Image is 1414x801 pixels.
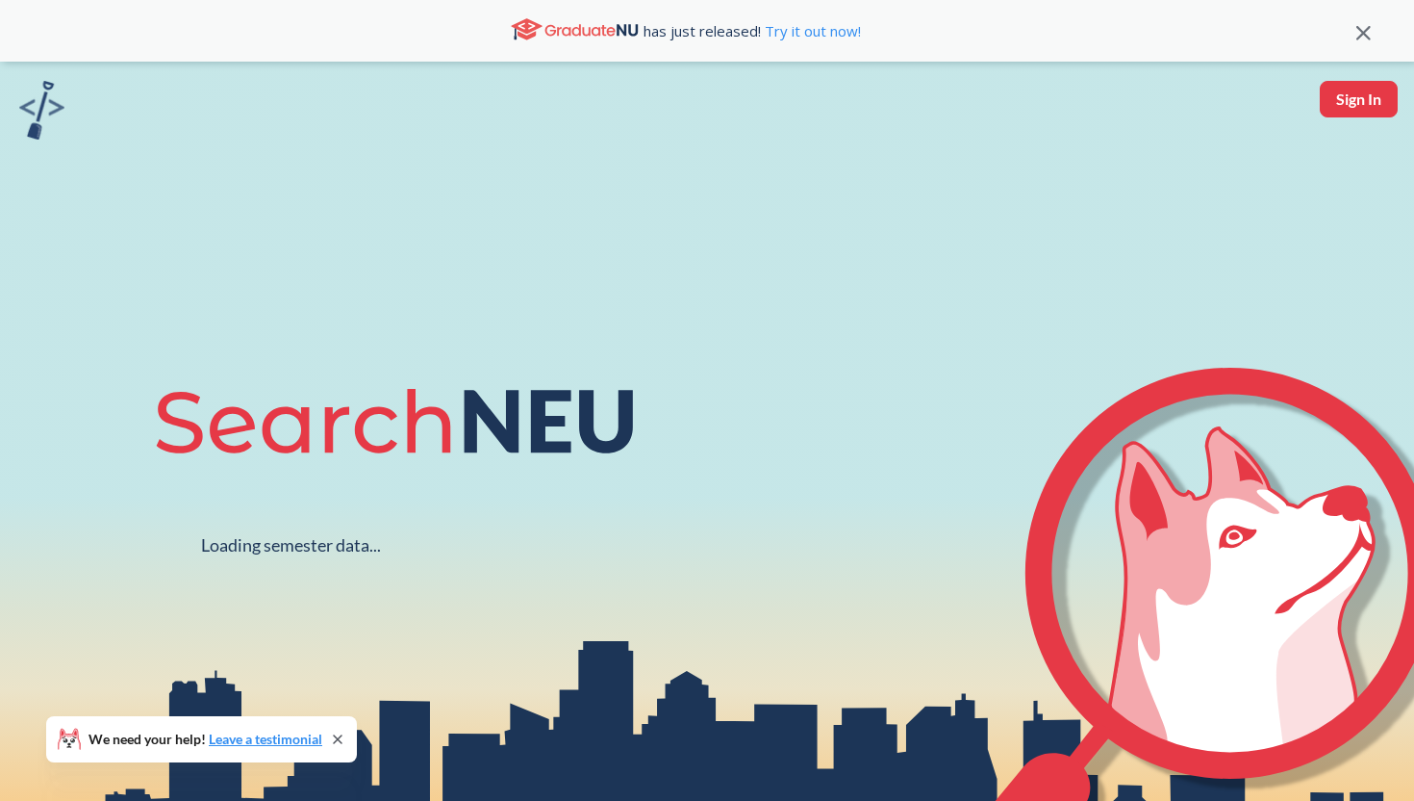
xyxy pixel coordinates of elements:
[209,731,322,747] a: Leave a testimonial
[644,20,861,41] span: has just released!
[88,733,322,746] span: We need your help!
[19,81,64,145] a: sandbox logo
[1320,81,1398,117] button: Sign In
[761,21,861,40] a: Try it out now!
[19,81,64,140] img: sandbox logo
[201,534,381,556] div: Loading semester data...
